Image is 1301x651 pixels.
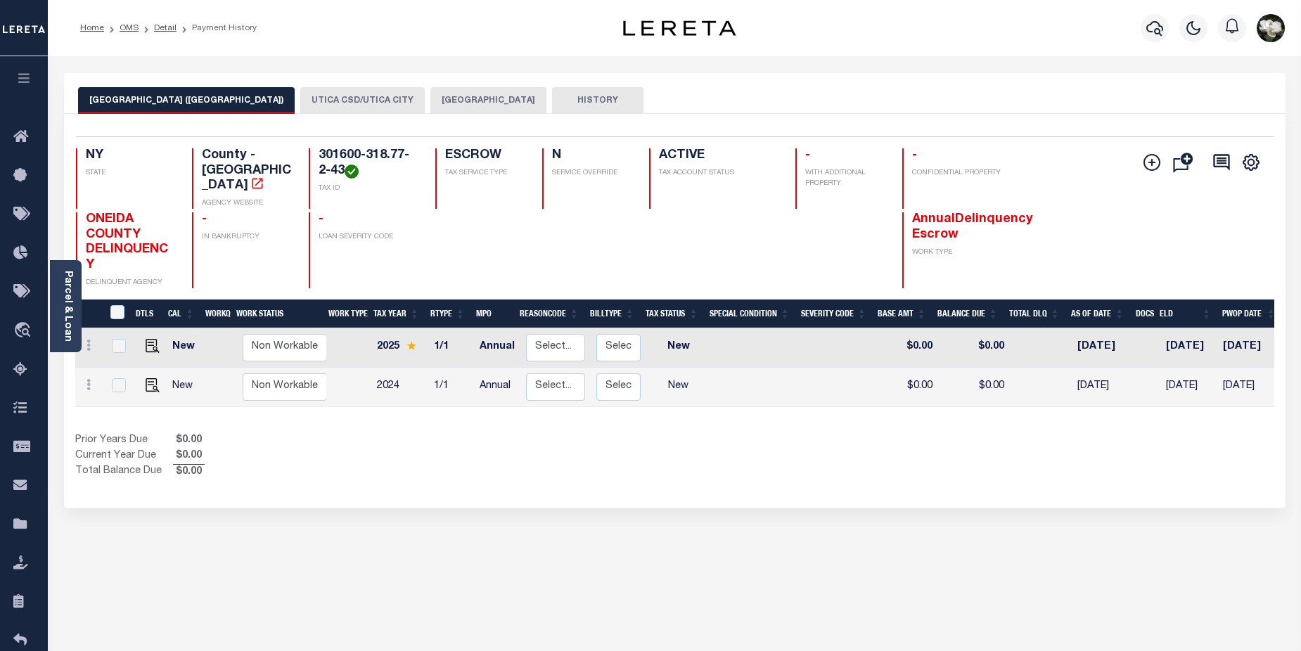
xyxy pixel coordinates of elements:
[173,465,205,480] span: $0.00
[371,368,428,407] td: 2024
[202,232,292,243] p: IN BANKRUPTCY
[162,299,200,328] th: CAL: activate to sort column ascending
[1072,328,1136,368] td: [DATE]
[623,20,736,36] img: logo-dark.svg
[552,168,632,179] p: SERVICE OVERRIDE
[202,198,292,209] p: AGENCY WEBSITE
[1065,299,1130,328] th: As of Date: activate to sort column ascending
[300,87,425,114] button: UTICA CSD/UTICA CITY
[130,299,162,328] th: DTLS
[552,148,632,164] h4: N
[75,433,173,449] td: Prior Years Due
[878,328,938,368] td: $0.00
[659,168,778,179] p: TAX ACCOUNT STATUS
[704,299,795,328] th: Special Condition: activate to sort column ascending
[912,213,1033,241] span: AnnualDelinquency Escrow
[75,464,173,479] td: Total Balance Due
[425,299,470,328] th: RType: activate to sort column ascending
[912,149,917,162] span: -
[102,299,131,328] th: &nbsp;
[78,87,295,114] button: [GEOGRAPHIC_DATA] ([GEOGRAPHIC_DATA])
[120,24,139,32] a: OMS
[430,87,546,114] button: [GEOGRAPHIC_DATA]
[75,299,102,328] th: &nbsp;&nbsp;&nbsp;&nbsp;&nbsp;&nbsp;&nbsp;&nbsp;&nbsp;&nbsp;
[445,168,525,179] p: TAX SERVICE TYPE
[584,299,640,328] th: BillType: activate to sort column ascending
[319,148,418,179] h4: 301600-318.77-2-43
[86,148,176,164] h4: NY
[1217,368,1281,407] td: [DATE]
[371,328,428,368] td: 2025
[319,232,418,243] p: LOAN SEVERITY CODE
[795,299,872,328] th: Severity Code: activate to sort column ascending
[640,299,704,328] th: Tax Status: activate to sort column ascending
[1160,368,1218,407] td: [DATE]
[428,328,474,368] td: 1/1
[173,433,205,449] span: $0.00
[177,22,257,34] li: Payment History
[80,24,104,32] a: Home
[86,213,168,271] span: ONEIDA COUNTY DELINQUENCY
[872,299,932,328] th: Base Amt: activate to sort column ascending
[646,368,710,407] td: New
[938,328,1010,368] td: $0.00
[13,322,36,340] i: travel_explore
[167,368,205,407] td: New
[231,299,326,328] th: Work Status
[474,368,520,407] td: Annual
[932,299,1004,328] th: Balance Due: activate to sort column ascending
[167,328,205,368] td: New
[805,168,885,189] p: WITH ADDITIONAL PROPERTY
[1004,299,1065,328] th: Total DLQ: activate to sort column ascending
[646,328,710,368] td: New
[86,278,176,288] p: DELINQUENT AGENCY
[323,299,368,328] th: Work Type
[63,271,72,342] a: Parcel & Loan
[75,449,173,464] td: Current Year Due
[938,368,1010,407] td: $0.00
[474,328,520,368] td: Annual
[202,213,207,226] span: -
[878,368,938,407] td: $0.00
[470,299,514,328] th: MPO
[912,247,1002,258] p: WORK TYPE
[428,368,474,407] td: 1/1
[912,168,1002,179] p: CONFIDENTIAL PROPERTY
[1217,328,1281,368] td: [DATE]
[1072,368,1136,407] td: [DATE]
[368,299,425,328] th: Tax Year: activate to sort column ascending
[659,148,778,164] h4: ACTIVE
[319,183,418,194] p: TAX ID
[406,341,416,350] img: Star.svg
[552,87,643,114] button: HISTORY
[319,213,323,226] span: -
[86,168,176,179] p: STATE
[1130,299,1155,328] th: Docs
[202,148,292,194] h4: County - [GEOGRAPHIC_DATA]
[1154,299,1217,328] th: ELD: activate to sort column ascending
[1217,299,1281,328] th: PWOP Date: activate to sort column ascending
[805,149,810,162] span: -
[200,299,231,328] th: WorkQ
[1160,328,1218,368] td: [DATE]
[514,299,584,328] th: ReasonCode: activate to sort column ascending
[154,24,177,32] a: Detail
[445,148,525,164] h4: ESCROW
[173,449,205,464] span: $0.00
